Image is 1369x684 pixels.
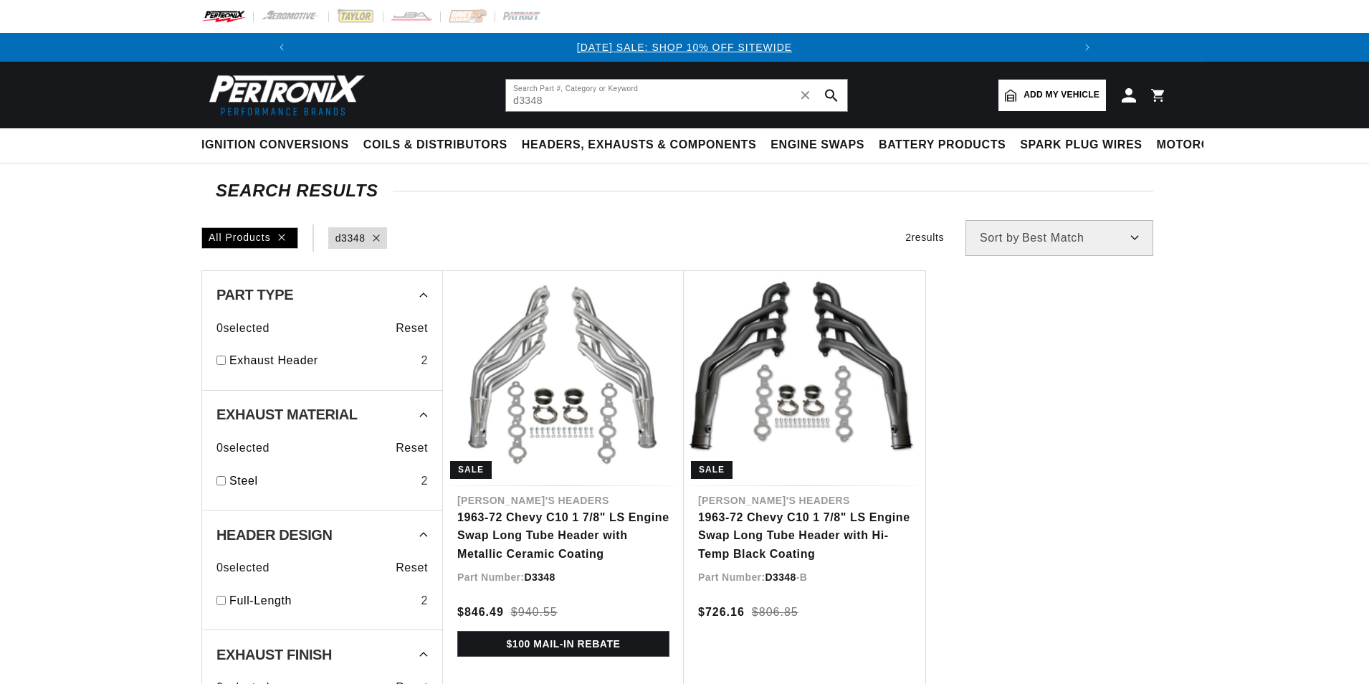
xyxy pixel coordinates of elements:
span: Reset [396,319,428,338]
summary: Coils & Distributors [356,128,515,162]
div: All Products [201,227,298,249]
div: Announcement [296,39,1074,55]
span: Engine Swaps [771,138,864,153]
span: Ignition Conversions [201,138,349,153]
summary: Spark Plug Wires [1013,128,1149,162]
button: search button [816,80,847,111]
span: Add my vehicle [1024,88,1100,102]
a: Steel [229,472,415,490]
span: Battery Products [879,138,1006,153]
span: Part Type [216,288,293,302]
summary: Motorcycle [1150,128,1249,162]
span: 0 selected [216,559,269,577]
span: Exhaust Finish [216,647,332,662]
button: Translation missing: en.sections.announcements.next_announcement [1073,33,1102,62]
summary: Battery Products [872,128,1013,162]
div: SEARCH RESULTS [216,184,1153,198]
a: 1963-72 Chevy C10 1 7/8" LS Engine Swap Long Tube Header with Hi-Temp Black Coating [698,508,911,564]
a: 1963-72 Chevy C10 1 7/8" LS Engine Swap Long Tube Header with Metallic Ceramic Coating [457,508,669,564]
span: Exhaust Material [216,407,358,422]
img: Pertronix [201,70,366,120]
summary: Headers, Exhausts & Components [515,128,763,162]
span: Reset [396,439,428,457]
div: 2 [421,592,428,610]
a: Full-Length [229,592,415,610]
slideshow-component: Translation missing: en.sections.announcements.announcement_bar [166,33,1203,62]
div: 1 of 3 [296,39,1074,55]
span: Reset [396,559,428,577]
span: 2 results [905,232,944,243]
span: Sort by [980,232,1019,244]
select: Sort by [965,220,1153,256]
div: 2 [421,351,428,370]
span: Headers, Exhausts & Components [522,138,756,153]
span: Motorcycle [1157,138,1242,153]
a: d3348 [335,230,366,246]
a: [DATE] SALE: SHOP 10% OFF SITEWIDE [577,42,792,53]
summary: Engine Swaps [763,128,872,162]
div: 2 [421,472,428,490]
summary: Ignition Conversions [201,128,356,162]
span: Coils & Distributors [363,138,507,153]
span: 0 selected [216,319,269,338]
a: Exhaust Header [229,351,415,370]
span: Header Design [216,528,333,542]
span: 0 selected [216,439,269,457]
span: Spark Plug Wires [1020,138,1142,153]
a: Add my vehicle [998,80,1106,111]
button: Translation missing: en.sections.announcements.previous_announcement [267,33,296,62]
input: Search Part #, Category or Keyword [506,80,847,111]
